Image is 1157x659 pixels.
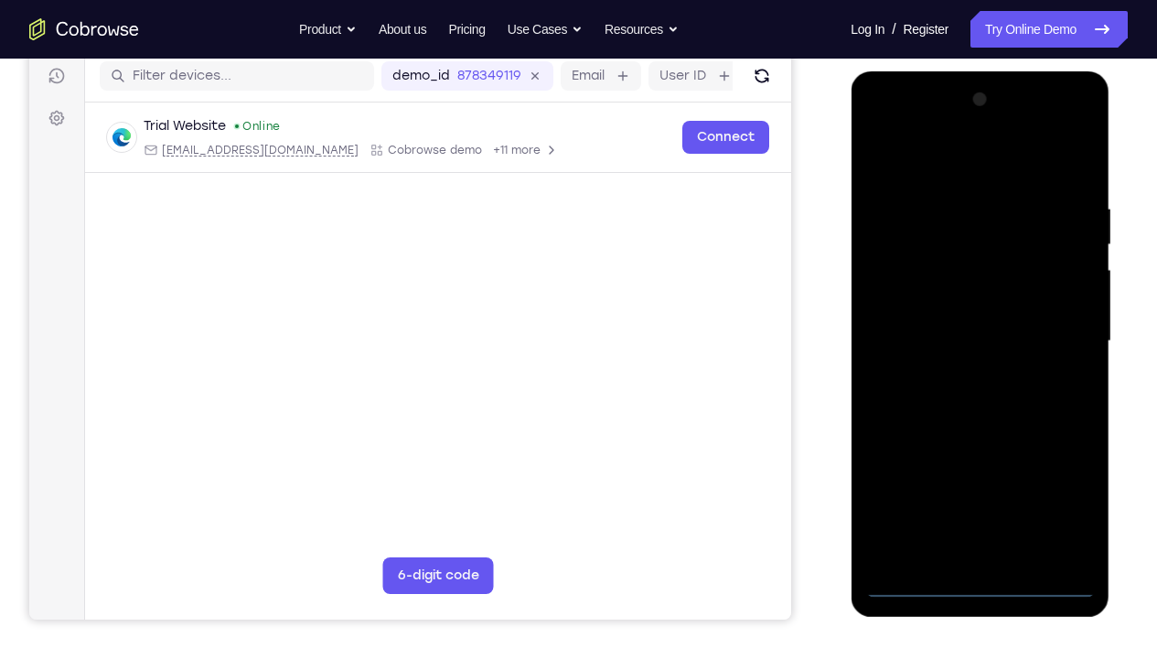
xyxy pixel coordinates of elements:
a: Connect [653,114,740,147]
div: New devices found. [206,118,209,122]
span: / [892,18,895,40]
button: Resources [605,11,679,48]
div: Trial Website [114,111,197,129]
iframe: Agent [29,6,791,620]
a: Try Online Demo [970,11,1128,48]
input: Filter devices... [103,60,334,79]
span: web@example.com [133,136,329,151]
h1: Connect [70,11,170,40]
a: Log In [851,11,884,48]
div: Email [114,136,329,151]
div: App [340,136,453,151]
span: +11 more [464,136,511,151]
button: Product [299,11,357,48]
button: 6-digit code [354,551,465,588]
label: Email [542,60,575,79]
button: Refresh [718,55,747,84]
span: Cobrowse demo [359,136,453,151]
label: demo_id [363,60,421,79]
a: Register [904,11,948,48]
a: About us [379,11,426,48]
a: Go to the home page [29,18,139,40]
button: Use Cases [508,11,583,48]
div: Open device details [56,96,762,167]
div: Online [204,113,252,127]
label: User ID [630,60,677,79]
a: Pricing [448,11,485,48]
